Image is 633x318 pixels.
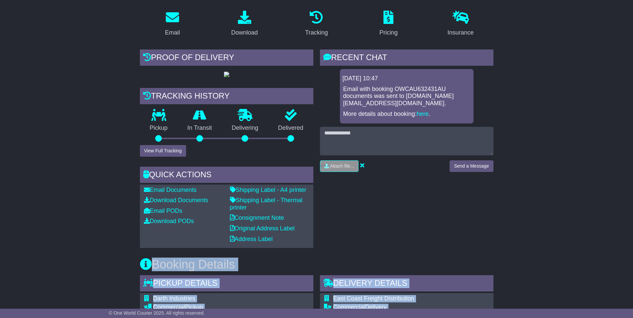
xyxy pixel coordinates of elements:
a: Shipping Label - A4 printer [230,187,306,193]
div: Delivery Details [320,275,493,293]
div: Email [165,28,180,37]
div: Tracking history [140,88,313,106]
a: Download Documents [144,197,208,203]
a: Address Label [230,236,273,242]
a: Email PODs [144,207,182,214]
p: In Transit [177,124,222,132]
div: [DATE] 10:47 [343,75,471,82]
a: Shipping Label - Thermal printer [230,197,303,211]
p: Email with booking OWCAU632431AU documents was sent to [DOMAIN_NAME][EMAIL_ADDRESS][DOMAIN_NAME]. [343,86,470,107]
button: Send a Message [450,160,493,172]
div: RECENT CHAT [320,49,493,67]
p: More details about booking: . [343,111,470,118]
a: Original Address Label [230,225,295,232]
a: Download PODs [144,218,194,224]
div: Pickup Details [140,275,313,293]
span: © One World Courier 2025. All rights reserved. [109,310,205,316]
a: Insurance [443,8,478,40]
a: Tracking [301,8,332,40]
div: Delivery [333,304,461,311]
div: Insurance [448,28,474,37]
span: Darth Industries [153,295,195,302]
div: Pricing [379,28,398,37]
h3: Booking Details [140,258,493,271]
a: Download [227,8,262,40]
span: East Coast Freight Distribution [333,295,414,302]
a: here [417,111,429,117]
a: Consignment Note [230,214,284,221]
p: Delivering [222,124,268,132]
span: Commercial [153,304,185,310]
a: Pricing [375,8,402,40]
div: Quick Actions [140,167,313,185]
button: View Full Tracking [140,145,186,157]
div: Download [231,28,258,37]
img: GetPodImage [224,72,229,77]
span: Commercial [333,304,365,310]
div: Pickup [153,304,302,311]
a: Email Documents [144,187,197,193]
p: Pickup [140,124,178,132]
p: Delivered [268,124,313,132]
a: Email [160,8,184,40]
div: Proof of Delivery [140,49,313,67]
div: Tracking [305,28,328,37]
